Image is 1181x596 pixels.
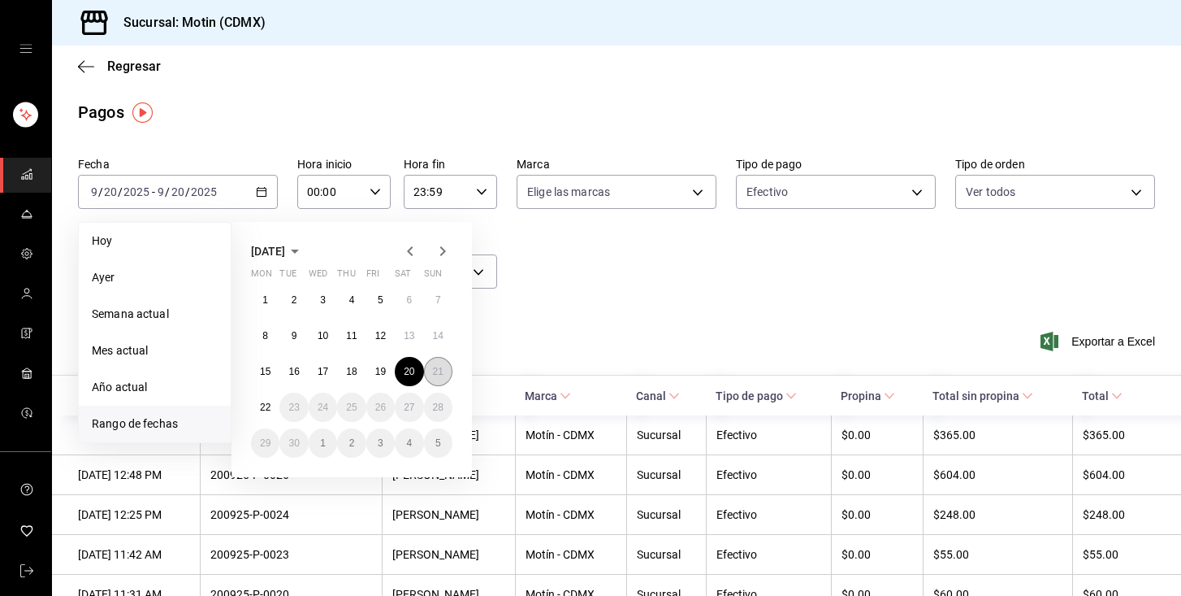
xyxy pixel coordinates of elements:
[251,429,279,458] button: September 29, 2025
[366,429,395,458] button: October 3, 2025
[1083,548,1155,561] div: $55.00
[424,357,452,386] button: September 21, 2025
[92,379,218,396] span: Año actual
[404,402,414,413] abbr: September 27, 2025
[320,294,326,306] abbr: September 3, 2025
[933,468,1062,481] div: $604.00
[19,42,32,55] button: open drawer
[309,321,337,350] button: September 10, 2025
[1083,468,1155,481] div: $604.00
[92,342,218,359] span: Mes actual
[251,268,272,285] abbr: Monday
[375,402,386,413] abbr: September 26, 2025
[637,429,696,442] div: Sucursal
[279,429,308,458] button: September 30, 2025
[279,393,308,422] button: September 23, 2025
[716,468,821,481] div: Efectivo
[78,159,278,170] label: Fecha
[78,59,161,74] button: Regresar
[716,508,821,521] div: Efectivo
[103,185,118,198] input: --
[637,508,696,521] div: Sucursal
[716,429,821,442] div: Efectivo
[318,402,328,413] abbr: September 24, 2025
[123,185,150,198] input: ----
[260,366,270,377] abbr: September 15, 2025
[433,330,443,342] abbr: September 14, 2025
[716,389,797,402] span: Tipo de pago
[525,389,571,402] span: Marca
[395,285,423,315] button: September 6, 2025
[171,185,185,198] input: --
[309,357,337,386] button: September 17, 2025
[841,429,913,442] div: $0.00
[288,437,299,449] abbr: September 30, 2025
[309,285,337,315] button: September 3, 2025
[337,321,366,350] button: September 11, 2025
[932,389,1033,402] span: Total sin propina
[746,184,788,200] span: Efectivo
[92,233,218,250] span: Hoy
[433,402,443,413] abbr: September 28, 2025
[152,185,155,198] span: -
[279,268,296,285] abbr: Tuesday
[1083,429,1155,442] div: $365.00
[210,508,372,521] div: 200925-P-0024
[395,393,423,422] button: September 27, 2025
[251,321,279,350] button: September 8, 2025
[966,184,1015,200] span: Ver todos
[392,508,505,521] div: [PERSON_NAME]
[349,437,355,449] abbr: October 2, 2025
[1082,389,1123,402] span: Total
[404,366,414,377] abbr: September 20, 2025
[279,285,308,315] button: September 2, 2025
[260,437,270,449] abbr: September 29, 2025
[1044,332,1155,351] button: Exportar a Excel
[933,548,1062,561] div: $55.00
[251,241,305,261] button: [DATE]
[262,294,268,306] abbr: September 1, 2025
[366,285,395,315] button: September 5, 2025
[841,389,895,402] span: Propina
[366,268,379,285] abbr: Friday
[404,330,414,342] abbr: September 13, 2025
[517,159,716,170] label: Marca
[406,437,412,449] abbr: October 4, 2025
[107,59,161,74] span: Regresar
[637,548,696,561] div: Sucursal
[92,269,218,286] span: Ayer
[190,185,218,198] input: ----
[260,402,270,413] abbr: September 22, 2025
[636,389,680,402] span: Canal
[251,393,279,422] button: September 22, 2025
[424,285,452,315] button: September 7, 2025
[279,321,308,350] button: September 9, 2025
[841,548,913,561] div: $0.00
[78,468,190,481] div: [DATE] 12:48 PM
[736,159,936,170] label: Tipo de pago
[395,357,423,386] button: September 20, 2025
[292,330,297,342] abbr: September 9, 2025
[435,294,441,306] abbr: September 7, 2025
[318,330,328,342] abbr: September 10, 2025
[841,508,913,521] div: $0.00
[165,185,170,198] span: /
[78,100,124,124] div: Pagos
[346,366,357,377] abbr: September 18, 2025
[375,366,386,377] abbr: September 19, 2025
[433,366,443,377] abbr: September 21, 2025
[210,548,372,561] div: 200925-P-0023
[395,268,411,285] abbr: Saturday
[395,321,423,350] button: September 13, 2025
[320,437,326,449] abbr: October 1, 2025
[110,13,266,33] h3: Sucursal: Motin (CDMX)
[526,468,616,481] div: Motín - CDMX
[132,102,153,123] img: Tooltip marker
[933,429,1062,442] div: $365.00
[378,437,383,449] abbr: October 3, 2025
[318,366,328,377] abbr: September 17, 2025
[637,468,696,481] div: Sucursal
[92,306,218,323] span: Semana actual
